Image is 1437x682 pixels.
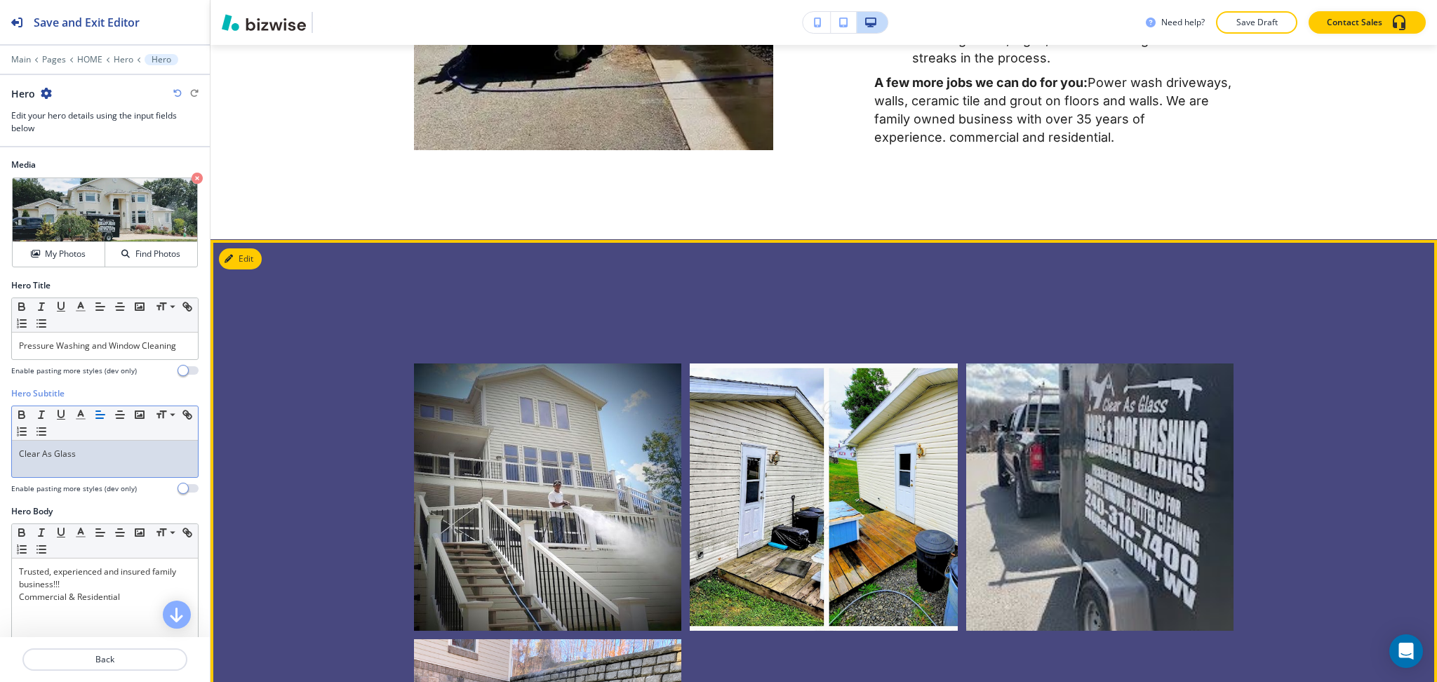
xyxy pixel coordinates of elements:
h3: Need help? [1161,16,1205,29]
p: Hero [152,55,171,65]
h4: My Photos [45,248,86,260]
p: Trusted, experienced and insured family business!!! [19,566,191,591]
button: My Photos [13,242,105,267]
button: Back [22,648,187,671]
h4: Enable pasting more styles (dev only) [11,366,137,376]
h2: Save and Exit Editor [34,14,140,31]
h4: Enable pasting more styles (dev only) [11,483,137,494]
p: Pressure Washing and Window Cleaning [19,340,191,352]
p: Save Draft [1234,16,1279,29]
div: My PhotosFind Photos [11,177,199,268]
button: Contact Sales [1309,11,1426,34]
p: Power wash driveways, walls, ceramic tile and grout on floors and walls. We are family owned busi... [874,74,1234,147]
div: Open Intercom Messenger [1389,634,1423,668]
h2: Hero Subtitle [11,387,65,400]
strong: A few more jobs we can do for you: [874,75,1088,90]
button: Pages [42,55,66,65]
button: HOME [77,55,102,65]
button: Find Photos [105,242,197,267]
h2: Media [11,159,199,171]
img: Bizwise Logo [222,14,306,31]
p: Commercial & Residential [19,591,191,603]
button: Main [11,55,31,65]
button: Hero [114,55,133,65]
h4: Find Photos [135,248,180,260]
button: Hero [145,54,178,65]
p: Contact Sales [1327,16,1382,29]
p: Clear As Glass [19,448,191,460]
h2: Hero Title [11,279,51,292]
p: Back [24,653,186,666]
h2: Hero [11,86,35,101]
h2: Hero Body [11,505,53,518]
img: Your Logo [319,11,347,34]
button: Save Draft [1216,11,1297,34]
button: Edit [219,248,262,269]
h3: Edit your hero details using the input fields below [11,109,199,135]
